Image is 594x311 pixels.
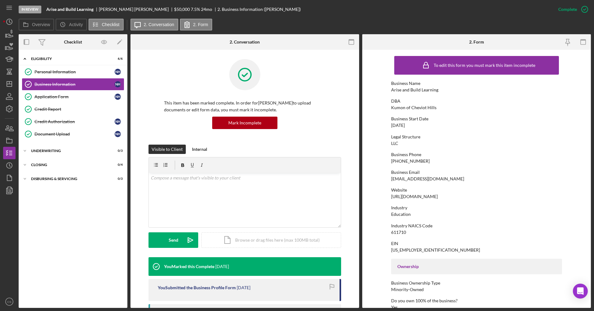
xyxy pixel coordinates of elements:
time: 2025-09-24 22:42 [237,285,250,290]
div: Industry NAICS Code [391,223,562,228]
div: [URL][DOMAIN_NAME] [391,194,438,199]
div: Ownership [397,264,556,269]
div: Business Name [391,81,562,86]
div: Visible to Client [152,145,183,154]
div: 2. Business Information ([PERSON_NAME]) [217,7,301,12]
a: Personal InformationNH [22,66,124,78]
div: Credit Report [34,107,124,112]
div: Application Form [34,94,115,99]
label: Checklist [102,22,120,27]
div: Website [391,188,562,193]
div: N H [115,131,121,137]
div: Closing [31,163,107,167]
div: 611710 [391,230,406,235]
a: Business InformationNH [22,78,124,91]
div: Send [169,232,178,248]
a: Credit AuthorizationNH [22,115,124,128]
div: EIN [391,241,562,246]
label: Activity [69,22,83,27]
div: Minority-Owned [391,287,424,292]
div: Business Email [391,170,562,175]
button: 2. Form [180,19,212,30]
div: 7.5 % [191,7,200,12]
text: CS [7,300,11,304]
button: Activity [56,19,87,30]
div: Open Intercom Messenger [573,284,588,299]
button: Mark Incomplete [212,117,277,129]
div: Mark Incomplete [228,117,261,129]
div: DBA [391,99,562,104]
div: 2. Form [469,39,484,44]
div: 6 / 6 [112,57,123,61]
div: N H [115,118,121,125]
button: Internal [189,145,210,154]
div: You Submitted the Business Profile Form [158,285,236,290]
div: Complete [558,3,577,16]
div: Do you own 100% of the business? [391,298,562,303]
p: This item has been marked complete. In order for [PERSON_NAME] to upload documents or edit form d... [164,100,326,114]
div: 0 / 4 [112,163,123,167]
a: Document UploadNH [22,128,124,140]
div: Eligibility [31,57,107,61]
div: Arise and Build Learning [391,87,438,92]
div: Industry [391,205,562,210]
label: Overview [32,22,50,27]
div: 0 / 3 [112,149,123,153]
div: Personal Information [34,69,115,74]
span: $50,000 [174,7,190,12]
div: Internal [192,145,207,154]
div: Legal Structure [391,134,562,139]
button: Complete [552,3,591,16]
div: In Review [19,6,41,13]
a: Credit Report [22,103,124,115]
button: Overview [19,19,54,30]
div: Business Ownership Type [391,281,562,285]
div: 0 / 3 [112,177,123,181]
div: [PHONE_NUMBER] [391,159,430,164]
div: [US_EMPLOYER_IDENTIFICATION_NUMBER] [391,248,480,253]
div: Document Upload [34,132,115,137]
div: To edit this form you must mark this item incomplete [434,63,535,68]
div: Checklist [64,39,82,44]
div: N H [115,94,121,100]
div: N H [115,81,121,87]
label: 2. Conversation [144,22,174,27]
div: 24 mo [201,7,212,12]
div: Business Start Date [391,116,562,121]
div: Yes [391,305,398,310]
time: 2025-09-24 22:43 [215,264,229,269]
label: 2. Form [193,22,208,27]
button: Visible to Client [148,145,186,154]
div: Business Information [34,82,115,87]
div: Education [391,212,411,217]
div: N H [115,69,121,75]
div: Business Phone [391,152,562,157]
div: [DATE] [391,123,405,128]
button: Checklist [89,19,124,30]
div: You Marked this Complete [164,264,214,269]
div: [EMAIL_ADDRESS][DOMAIN_NAME] [391,176,464,181]
div: Disbursing & Servicing [31,177,107,181]
div: Kumon of Cheviot Hills [391,105,436,110]
div: [PERSON_NAME] [PERSON_NAME] [99,7,174,12]
button: CS [3,295,16,308]
button: Send [148,232,198,248]
a: Application FormNH [22,91,124,103]
div: Credit Authorization [34,119,115,124]
div: LLC [391,141,398,146]
div: Underwriting [31,149,107,153]
div: 2. Conversation [230,39,260,44]
b: Arise and Build Learning [46,7,94,12]
button: 2. Conversation [130,19,178,30]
